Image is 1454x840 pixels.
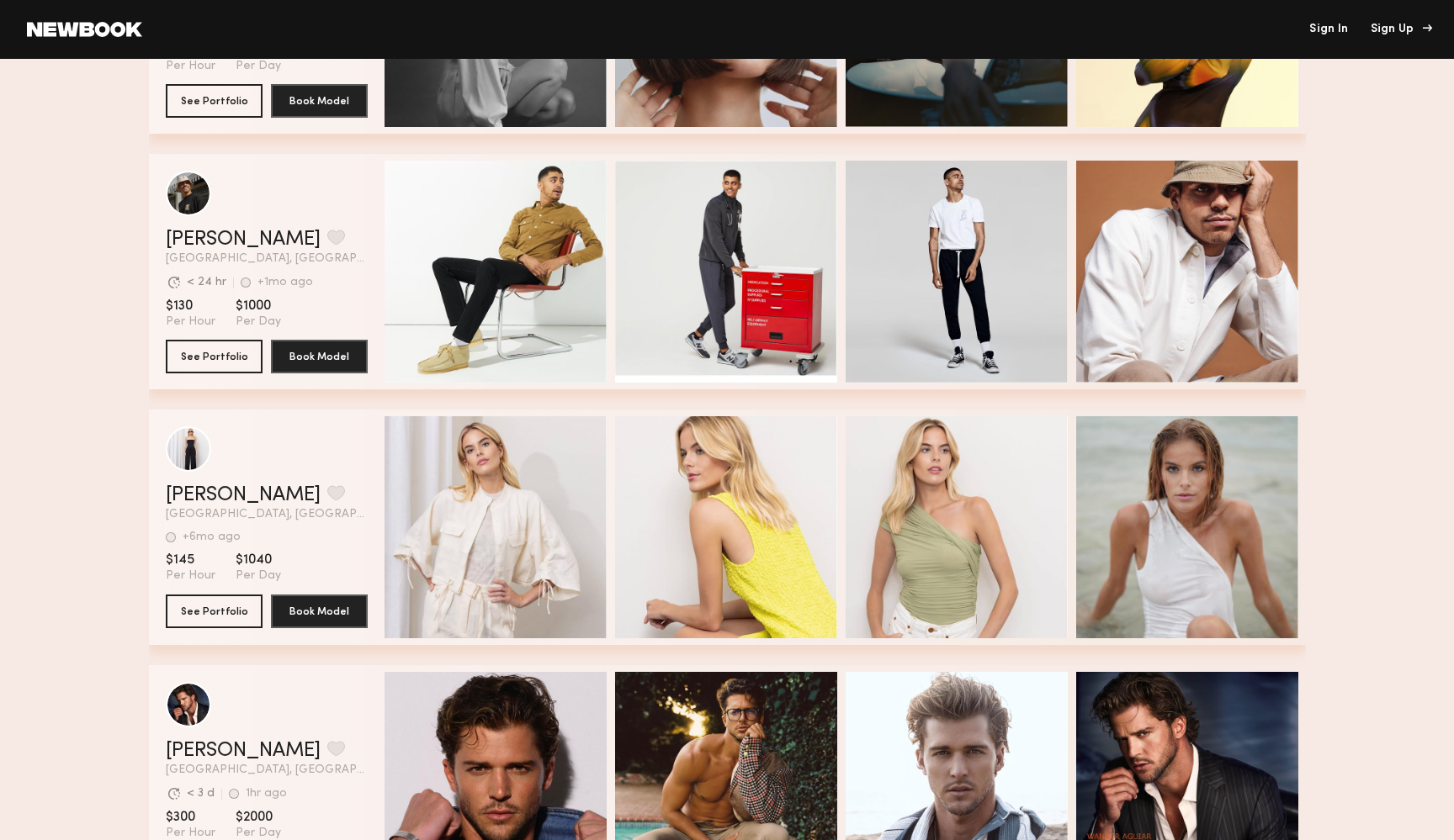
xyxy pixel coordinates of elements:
[166,59,215,74] span: Per Hour
[183,531,241,543] div: +6mo ago
[271,594,368,628] button: Book Model
[166,314,215,330] span: Per Hour
[166,509,368,520] span: [GEOGRAPHIC_DATA], [GEOGRAPHIC_DATA]
[236,314,281,330] span: Per Day
[166,594,263,628] button: See Portfolio
[236,568,281,584] span: Per Day
[166,298,215,314] span: $130
[166,84,263,118] button: See Portfolio
[246,788,287,800] div: 1hr ago
[236,552,281,568] span: $1040
[271,84,368,118] button: Book Model
[236,298,281,314] span: $1000
[187,277,226,288] div: < 24 hr
[257,277,313,288] div: +1mo ago
[1309,24,1348,35] a: Sign In
[1371,24,1427,35] div: Sign Up
[166,230,321,250] a: [PERSON_NAME]
[236,809,281,826] span: $2000
[166,741,321,761] a: [PERSON_NAME]
[166,253,368,265] span: [GEOGRAPHIC_DATA], [GEOGRAPHIC_DATA]
[166,485,321,505] a: [PERSON_NAME]
[166,340,263,373] button: See Portfolio
[166,568,215,584] span: Per Hour
[166,764,368,776] span: [GEOGRAPHIC_DATA], [GEOGRAPHIC_DATA]
[166,809,215,826] span: $300
[187,788,215,800] div: < 3 d
[166,552,215,568] span: $145
[236,59,281,74] span: Per Day
[271,340,368,373] button: Book Model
